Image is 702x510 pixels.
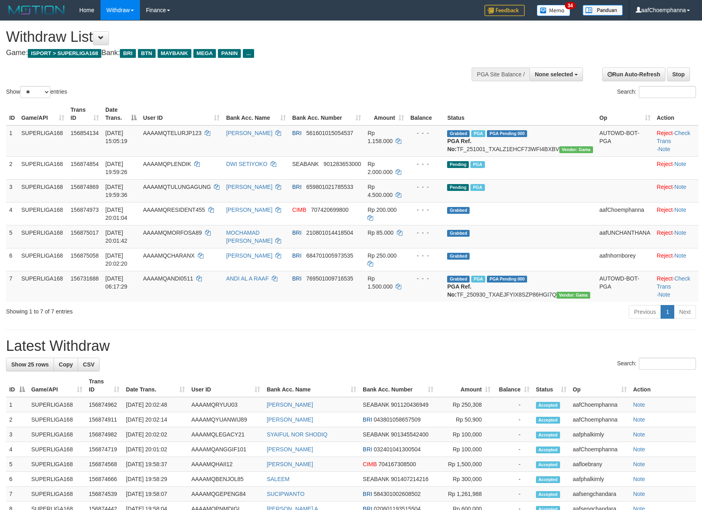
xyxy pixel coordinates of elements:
[447,253,470,260] span: Grabbed
[596,271,654,302] td: AUTOWD-BOT-PGA
[437,487,494,502] td: Rp 1,261,988
[306,184,353,190] span: Copy 659801021785533 to clipboard
[570,412,630,427] td: aafChoemphanna
[391,401,428,408] span: Copy 901120436949 to clipboard
[657,275,690,290] a: Check Trans
[411,129,441,137] div: - - -
[570,472,630,487] td: aafphalkimly
[28,472,86,487] td: SUPERLIGA168
[447,283,471,298] b: PGA Ref. No:
[306,252,353,259] span: Copy 684701005973535 to clipboard
[657,130,673,136] a: Reject
[6,472,28,487] td: 6
[633,461,645,467] a: Note
[633,431,645,438] a: Note
[437,442,494,457] td: Rp 100,000
[570,442,630,457] td: aafChoemphanna
[596,102,654,125] th: Op: activate to sort column ascending
[363,446,372,453] span: BRI
[18,271,68,302] td: SUPERLIGA168
[143,130,202,136] span: AAAAMQTELURJP123
[657,161,673,167] a: Reject
[494,412,532,427] td: -
[243,49,254,58] span: ...
[633,491,645,497] a: Note
[158,49,191,58] span: MAYBANK
[120,49,135,58] span: BRI
[367,130,392,144] span: Rp 1.158.000
[654,156,698,179] td: ·
[6,156,18,179] td: 2
[6,338,696,354] h1: Latest Withdraw
[226,130,272,136] a: [PERSON_NAME]
[188,397,263,412] td: AAAAMQRYUU03
[367,252,396,259] span: Rp 250.000
[364,102,407,125] th: Amount: activate to sort column ascending
[123,374,188,397] th: Date Trans.: activate to sort column ascending
[11,361,49,368] span: Show 25 rows
[193,49,216,58] span: MEGA
[536,402,560,409] span: Accepted
[18,102,68,125] th: Game/API: activate to sort column ascending
[674,229,686,236] a: Note
[378,461,416,467] span: Copy 704167308500 to clipboard
[367,207,396,213] span: Rp 200.000
[570,487,630,502] td: aafsengchandara
[6,442,28,457] td: 4
[363,416,372,423] span: BRI
[630,374,696,397] th: Action
[472,68,530,81] div: PGA Site Balance /
[226,184,272,190] a: [PERSON_NAME]
[537,5,571,16] img: Button%20Memo.svg
[6,179,18,202] td: 3
[123,397,188,412] td: [DATE] 20:02:48
[71,229,99,236] span: 156875017
[105,184,127,198] span: [DATE] 19:59:36
[654,179,698,202] td: ·
[267,416,313,423] a: [PERSON_NAME]
[78,358,100,371] a: CSV
[143,275,193,282] span: AAAAMQANDI0511
[6,49,460,57] h4: Game: Bank:
[71,207,99,213] span: 156874973
[20,86,50,98] select: Showentries
[494,427,532,442] td: -
[71,130,99,136] span: 156854134
[407,102,444,125] th: Balance
[6,358,54,371] a: Show 25 rows
[494,442,532,457] td: -
[105,207,127,221] span: [DATE] 20:01:04
[226,207,272,213] a: [PERSON_NAME]
[28,397,86,412] td: SUPERLIGA168
[654,248,698,271] td: ·
[188,374,263,397] th: User ID: activate to sort column ascending
[188,472,263,487] td: AAAAMQBENJOL85
[447,138,471,152] b: PGA Ref. No:
[657,275,673,282] a: Reject
[447,276,470,283] span: Grabbed
[661,305,674,319] a: 1
[143,252,195,259] span: AAAAMQCHARANX
[570,397,630,412] td: aafChoemphanna
[28,427,86,442] td: SUPERLIGA168
[447,184,469,191] span: Pending
[267,491,304,497] a: SUCIPWANTO
[437,412,494,427] td: Rp 50,900
[86,457,123,472] td: 156874568
[6,248,18,271] td: 6
[306,275,353,282] span: Copy 769501009716535 to clipboard
[223,102,289,125] th: Bank Acc. Name: activate to sort column ascending
[292,130,302,136] span: BRI
[306,130,353,136] span: Copy 561601015054537 to clipboard
[105,161,127,175] span: [DATE] 19:59:26
[494,457,532,472] td: -
[617,86,696,98] label: Search:
[267,431,327,438] a: SYAIFUL NOR SHODIQ
[657,229,673,236] a: Reject
[138,49,156,58] span: BTN
[367,184,392,198] span: Rp 4.500.000
[18,125,68,157] td: SUPERLIGA168
[6,374,28,397] th: ID: activate to sort column descending
[18,179,68,202] td: SUPERLIGA168
[570,427,630,442] td: aafphalkimly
